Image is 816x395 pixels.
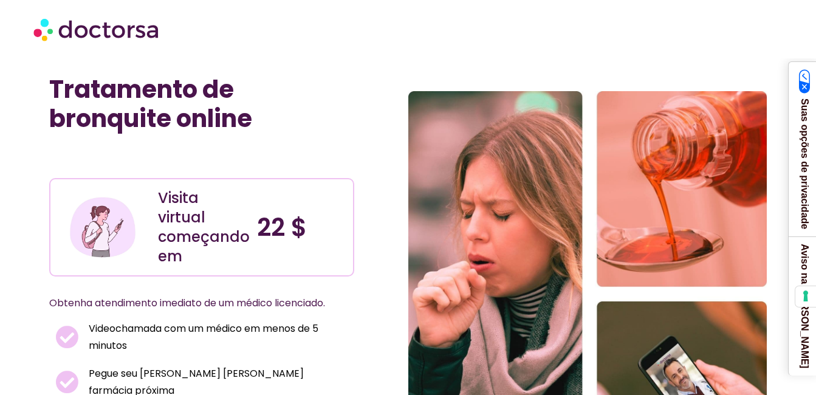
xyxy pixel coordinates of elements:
button: Your consent preferences for tracking technologies [795,286,816,307]
img: Ilustração retratando uma jovem mulher em uma roupa casual, envolvida com seu smartphone. Ela tem... [68,193,137,262]
p: Obtenha atendimento imediato de um médico licenciado. [49,295,325,312]
img: Ícone de desativação da Lei de Privacidade do Consumidor da Califórnia (CCPA) [799,69,811,94]
h1: Tratamento de bronquite online [49,75,354,133]
iframe: Customer reviews powered by Trustpilot [55,151,238,166]
span: Videochamada com um médico em menos de 5 minutos [86,320,348,354]
h4: 22 $ [257,213,344,242]
div: Visita virtual começando em [158,188,245,266]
